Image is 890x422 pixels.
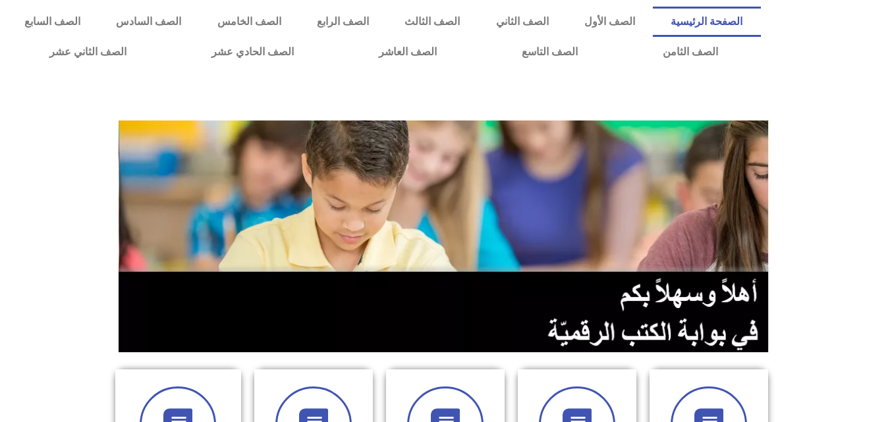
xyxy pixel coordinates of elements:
[7,7,98,37] a: الصف السابع
[387,7,478,37] a: الصف الثالث
[567,7,653,37] a: الصف الأول
[653,7,760,37] a: الصفحة الرئيسية
[336,37,479,67] a: الصف العاشر
[478,7,567,37] a: الصف الثاني
[7,37,169,67] a: الصف الثاني عشر
[98,7,199,37] a: الصف السادس
[169,37,336,67] a: الصف الحادي عشر
[620,37,760,67] a: الصف الثامن
[299,7,387,37] a: الصف الرابع
[200,7,299,37] a: الصف الخامس
[479,37,620,67] a: الصف التاسع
